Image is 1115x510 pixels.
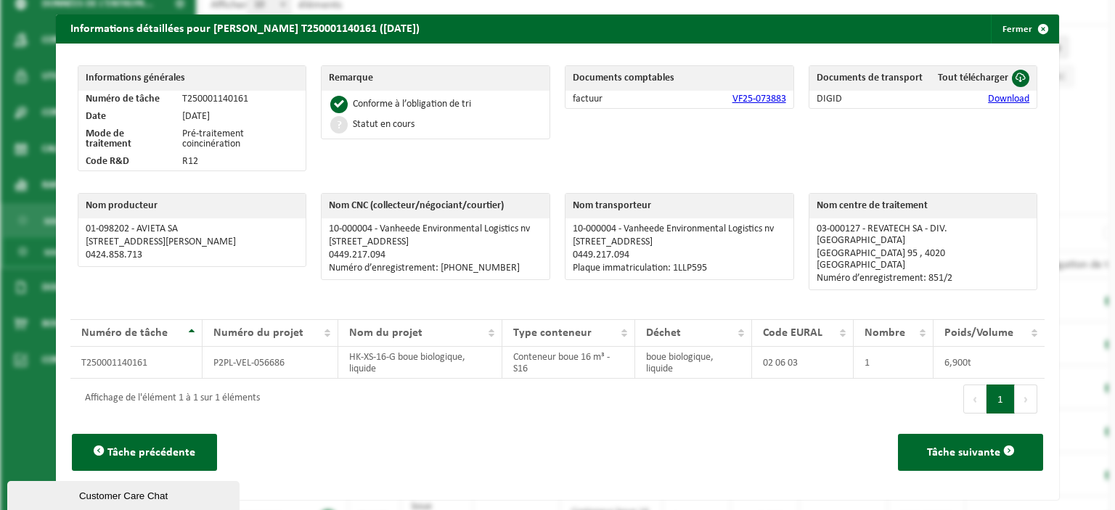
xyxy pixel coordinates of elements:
span: Nom du projet [349,327,422,339]
td: Mode de traitement [78,126,175,153]
td: T250001140161 [175,91,306,108]
th: Nom centre de traitement [809,194,1037,218]
iframe: chat widget [7,478,242,510]
a: VF25-073883 [732,94,786,104]
td: boue biologique, liquide [635,347,752,379]
p: Numéro d’enregistrement: 851/2 [817,273,1030,284]
p: [STREET_ADDRESS] [329,237,542,248]
span: Poids/Volume [944,327,1013,339]
th: Documents de transport [809,66,931,91]
p: [STREET_ADDRESS][PERSON_NAME] [86,237,299,248]
th: Nom CNC (collecteur/négociant/courtier) [322,194,550,218]
p: 0424.858.713 [86,250,299,261]
p: 0449.217.094 [329,250,542,261]
span: Tâche suivante [927,447,1000,458]
span: Nombre [865,327,905,339]
span: Déchet [646,327,681,339]
div: Affichage de l'élément 1 à 1 sur 1 éléments [78,386,260,412]
span: Numéro de tâche [81,327,168,339]
td: Date [78,108,175,126]
td: Code R&D [78,153,175,170]
th: Remarque [322,66,550,91]
p: 10-000004 - Vanheede Environmental Logistics nv [573,223,786,235]
button: Tâche précédente [72,434,217,471]
th: Nom transporteur [565,194,793,218]
div: Conforme à l’obligation de tri [353,99,471,110]
th: Documents comptables [565,66,793,91]
span: Code EURAL [763,327,822,339]
h2: Informations détaillées pour [PERSON_NAME] T250001140161 ([DATE]) [56,15,434,42]
p: Numéro d’enregistrement: [PHONE_NUMBER] [329,263,542,274]
p: Plaque immatriculation: 1LLP595 [573,263,786,274]
td: P2PL-VEL-056686 [203,347,338,379]
th: Nom producteur [78,194,306,218]
span: Tout télécharger [938,73,1008,83]
td: HK-XS-16-G boue biologique, liquide [338,347,502,379]
button: Previous [963,384,987,414]
td: 1 [854,347,934,379]
button: Fermer [991,15,1058,44]
td: [DATE] [175,108,306,126]
td: T250001140161 [70,347,203,379]
th: Informations générales [78,66,306,91]
td: Numéro de tâche [78,91,175,108]
button: Next [1015,384,1037,414]
div: Statut en cours [353,120,414,130]
a: Download [988,94,1029,104]
span: Type conteneur [513,327,592,339]
span: Numéro du projet [213,327,303,339]
button: Tâche suivante [898,434,1043,471]
td: factuur [565,91,655,108]
p: [GEOGRAPHIC_DATA] 95 , 4020 [GEOGRAPHIC_DATA] [817,248,1030,271]
td: Conteneur boue 16 m³ - S16 [502,347,635,379]
p: 10-000004 - Vanheede Environmental Logistics nv [329,223,542,235]
p: [STREET_ADDRESS] [573,237,786,248]
p: 0449.217.094 [573,250,786,261]
button: 1 [987,384,1015,414]
p: 01-098202 - AVIETA SA [86,223,299,235]
td: DIGID [809,91,931,108]
td: Pré-traitement coincinération [175,126,306,153]
td: R12 [175,153,306,170]
span: Tâche précédente [107,447,195,458]
td: 6,900t [934,347,1045,379]
td: 02 06 03 [752,347,854,379]
p: 03-000127 - REVATECH SA - DIV. [GEOGRAPHIC_DATA] [817,223,1030,247]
